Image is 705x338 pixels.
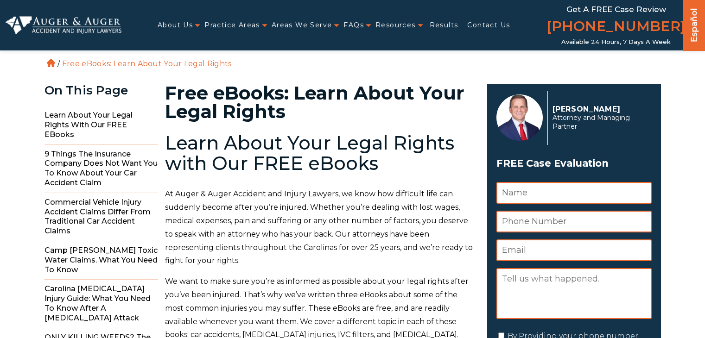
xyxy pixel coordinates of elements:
[467,16,510,35] a: Contact Us
[553,113,647,131] span: Attorney and Managing Partner
[44,241,158,280] span: Camp [PERSON_NAME] Toxic Water Claims. What You Need to Know
[496,94,543,141] img: Herbert Auger
[44,193,158,241] span: Commercial Vehicle Injury Accident Claims Differ from Traditional Car Accident Claims
[44,145,158,193] span: 9 Things the Insurance Company Does Not Want You to Know about Your Car Accident Claim
[546,16,686,38] a: [PHONE_NUMBER]
[496,239,652,261] input: Email
[60,59,234,68] li: Free eBooks: Learn About Your Legal Rights
[496,211,652,232] input: Phone Number
[44,106,158,144] span: Learn About Your Legal Rights with Our FREE eBooks
[553,105,647,113] p: [PERSON_NAME]
[165,84,476,121] h1: Free eBooks: Learn About Your Legal Rights
[375,16,416,35] a: Resources
[566,5,666,14] span: Get a FREE Case Review
[165,188,476,268] p: At Auger & Auger Accident and Injury Lawyers, we know how difficult life can suddenly become afte...
[158,16,193,35] a: About Us
[561,38,671,46] span: Available 24 Hours, 7 Days a Week
[343,16,364,35] a: FAQs
[204,16,260,35] a: Practice Areas
[496,155,652,172] h3: FREE Case Evaluation
[47,59,55,67] a: Home
[430,16,458,35] a: Results
[44,280,158,328] span: Carolina [MEDICAL_DATA] Injury Guide: What You Need to Know After a [MEDICAL_DATA] Attack
[496,182,652,204] input: Name
[272,16,332,35] a: Areas We Serve
[44,84,158,97] div: On This Page
[165,133,476,174] h2: Learn About Your Legal Rights with Our FREE eBooks
[6,16,121,34] img: Auger & Auger Accident and Injury Lawyers Logo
